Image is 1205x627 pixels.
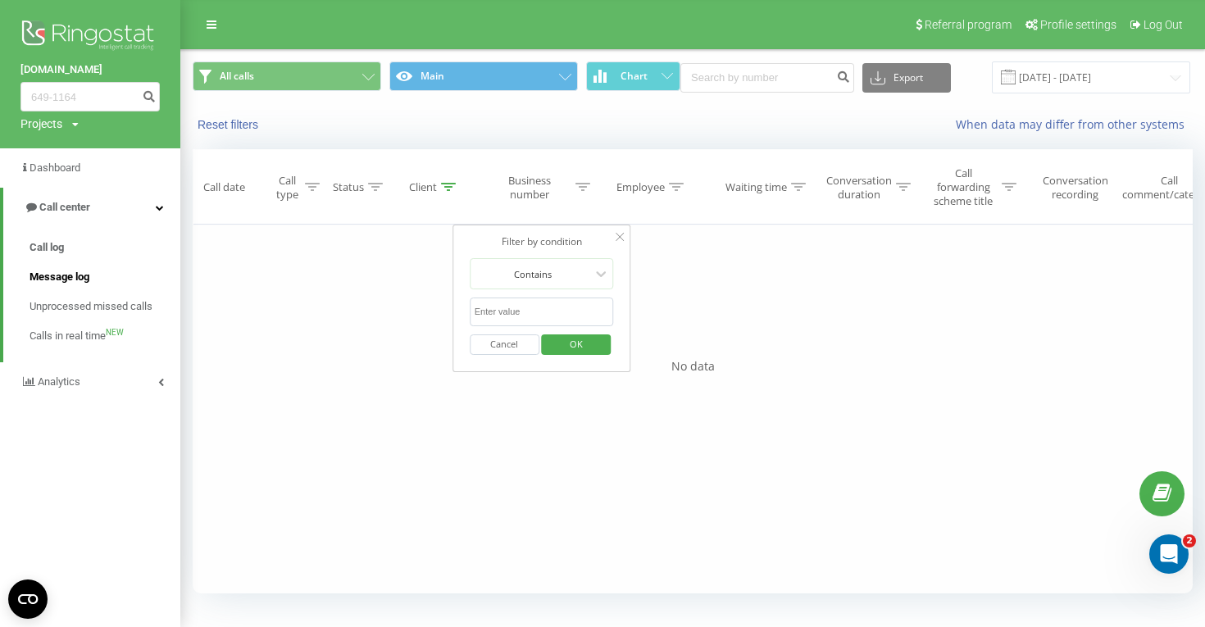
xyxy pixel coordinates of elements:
[333,180,364,194] div: Status
[30,239,64,256] span: Call log
[38,375,80,388] span: Analytics
[1144,18,1183,31] span: Log Out
[586,61,680,91] button: Chart
[220,70,254,83] span: All calls
[1035,174,1115,202] div: Conversation recording
[30,233,180,262] a: Call log
[929,166,998,208] div: Call forwarding scheme title
[30,328,106,344] span: Calls in real time
[680,63,854,93] input: Search by number
[542,334,612,355] button: OK
[616,180,665,194] div: Employee
[20,61,160,78] a: [DOMAIN_NAME]
[30,262,180,292] a: Message log
[193,117,266,132] button: Reset filters
[1040,18,1116,31] span: Profile settings
[8,579,48,619] button: Open CMP widget
[39,201,90,213] span: Call center
[30,292,180,321] a: Unprocessed missed calls
[956,116,1193,132] a: When data may differ from other systems
[470,334,539,355] button: Cancel
[193,358,1193,375] div: No data
[193,61,381,91] button: All calls
[470,234,614,250] div: Filter by condition
[30,269,89,285] span: Message log
[203,180,245,194] div: Call date
[20,16,160,57] img: Ringostat logo
[489,174,572,202] div: Business number
[30,321,180,351] a: Calls in real timeNEW
[30,161,80,174] span: Dashboard
[1149,534,1189,574] iframe: Intercom live chat
[1183,534,1196,547] span: 2
[862,63,951,93] button: Export
[826,174,892,202] div: Conversation duration
[20,82,160,111] input: Search by number
[409,180,437,194] div: Client
[925,18,1012,31] span: Referral program
[20,116,62,132] div: Projects
[470,298,614,326] input: Enter value
[725,180,787,194] div: Waiting time
[3,188,180,227] a: Call center
[30,298,152,315] span: Unprocessed missed calls
[621,70,648,82] span: Chart
[273,174,301,202] div: Call type
[389,61,578,91] button: Main
[553,331,599,357] span: OK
